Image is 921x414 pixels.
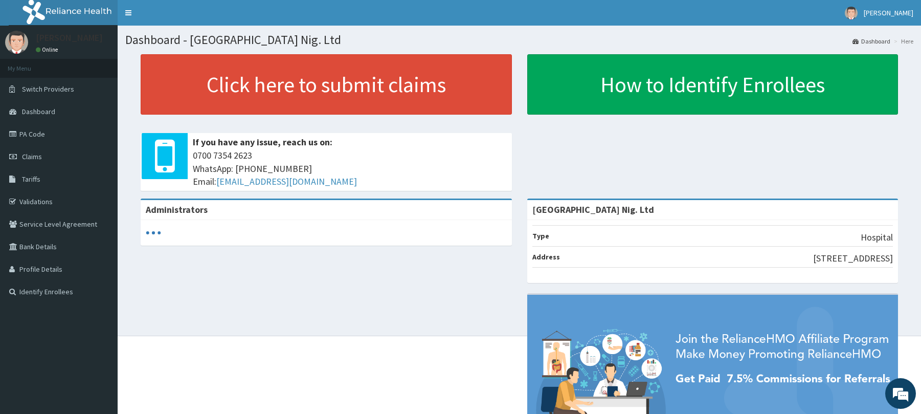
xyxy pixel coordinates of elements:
a: Dashboard [852,37,890,46]
p: [STREET_ADDRESS] [813,252,893,265]
strong: [GEOGRAPHIC_DATA] Nig. Ltd [532,204,654,215]
img: User Image [5,31,28,54]
a: Online [36,46,60,53]
span: Dashboard [22,107,55,116]
li: Here [891,37,913,46]
a: How to Identify Enrollees [527,54,898,115]
b: Address [532,252,560,262]
span: Tariffs [22,175,40,184]
p: Hospital [861,231,893,244]
img: User Image [845,7,858,19]
b: Administrators [146,204,208,215]
span: [PERSON_NAME] [864,8,913,17]
span: Claims [22,152,42,161]
a: [EMAIL_ADDRESS][DOMAIN_NAME] [216,176,357,187]
a: Click here to submit claims [141,54,512,115]
span: 0700 7354 2623 WhatsApp: [PHONE_NUMBER] Email: [193,149,507,188]
b: If you have any issue, reach us on: [193,136,332,148]
p: [PERSON_NAME] [36,33,103,42]
b: Type [532,231,549,241]
span: Switch Providers [22,84,74,94]
h1: Dashboard - [GEOGRAPHIC_DATA] Nig. Ltd [125,33,913,47]
svg: audio-loading [146,225,161,241]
